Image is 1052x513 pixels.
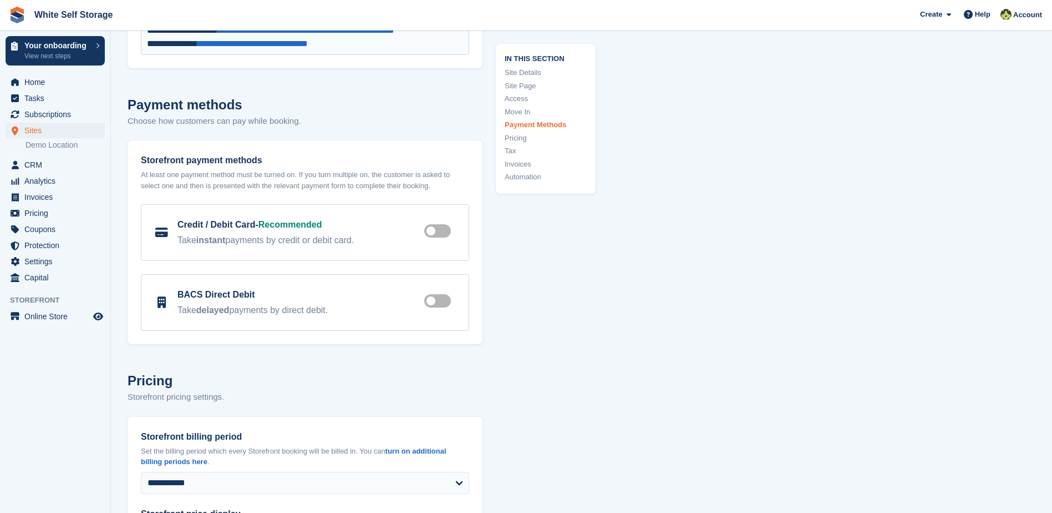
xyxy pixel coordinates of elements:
[975,9,990,20] span: Help
[258,220,322,229] span: Recommended
[6,157,105,173] a: menu
[505,106,587,117] a: Move In
[141,169,469,191] p: At least one payment method must be turned on. If you turn multiple on, the customer is asked to ...
[26,140,105,150] a: Demo Location
[24,222,91,237] span: Coupons
[505,67,587,78] a: Site Details
[1000,9,1012,20] img: Jay White
[6,309,105,324] a: menu
[141,446,469,467] p: Set the billing period which every Storefront booking will be billed in. You can .
[6,107,105,122] a: menu
[24,90,91,106] span: Tasks
[24,107,91,122] span: Subscriptions
[177,220,255,229] label: Credit / Debit Card
[10,295,110,306] span: Storefront
[24,309,91,324] span: Online Store
[6,74,105,90] a: menu
[24,238,91,253] span: Protection
[505,172,587,183] a: Automation
[24,157,91,173] span: CRM
[6,189,105,205] a: menu
[177,304,415,317] div: Take payments by direct debit.
[920,9,942,20] span: Create
[177,218,415,232] div: -
[141,430,469,444] label: Storefront billing period
[141,154,469,167] div: Storefront payment methods
[24,270,91,285] span: Capital
[24,42,90,49] p: Your onboarding
[505,80,587,91] a: Site Page
[505,93,587,104] a: Access
[6,238,105,253] a: menu
[6,254,105,269] a: menu
[505,158,587,169] a: Invoices
[24,173,91,189] span: Analytics
[1013,9,1042,21] span: Account
[24,205,91,221] span: Pricing
[505,52,587,63] span: In this section
[24,189,91,205] span: Invoices
[177,290,255,299] label: BACS Direct Debit
[6,222,105,237] a: menu
[128,95,482,115] h2: Payment methods
[24,74,91,90] span: Home
[505,119,587,130] a: Payment Methods
[128,391,482,404] p: Storefront pricing settings.
[24,254,91,269] span: Settings
[196,235,225,245] b: instant
[6,270,105,285] a: menu
[505,132,587,143] a: Pricing
[24,51,90,61] p: View next steps
[6,90,105,106] a: menu
[6,173,105,189] a: menu
[128,371,482,391] h2: Pricing
[92,310,105,323] a: Preview store
[177,234,415,247] div: Take payments by credit or debit card.
[505,145,587,157] a: Tax
[128,115,482,128] p: Choose how customers can pay while booking.
[9,7,26,23] img: stora-icon-8386f47178a22dfd0bd8f6a31ec36ba5ce8667c1dd55bd0f319d3a0aa187defe.svg
[6,205,105,221] a: menu
[196,305,230,315] b: delayed
[6,36,105,66] a: Your onboarding View next steps
[30,6,117,24] a: White Self Storage
[6,123,105,138] a: menu
[24,123,91,138] span: Sites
